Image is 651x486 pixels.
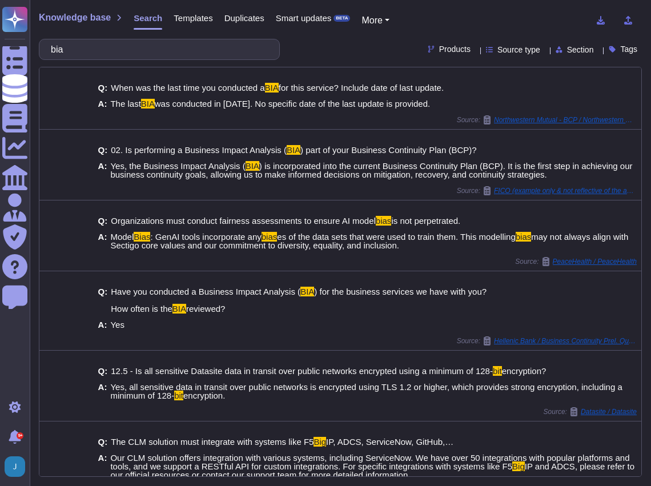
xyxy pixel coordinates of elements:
span: IP, ADCS, ServiceNow, GitHub,… [326,437,453,447]
span: 02. Is performing a Business Impact Analysis ( [111,145,287,155]
input: Search a question or template... [45,39,268,59]
span: Source: [457,186,637,195]
mark: BIA [141,99,155,109]
b: Q: [98,216,108,225]
b: A: [98,320,107,329]
span: Northwestern Mutual - BCP / Northwestern Mutual - BCP [494,117,637,123]
span: es of the data sets that were used to train them. This modelling [277,232,515,242]
b: A: [98,453,107,479]
span: reviewed? [186,304,225,314]
span: Yes, all sensitive data in transit over public networks is encrypted using TLS 1.2 or higher, whi... [110,382,622,400]
span: Source type [497,46,540,54]
mark: bias [516,232,532,242]
b: Q: [98,146,108,154]
span: Smart updates [276,14,332,22]
span: Source: [457,336,637,346]
span: IP and ADCS, please refer to our official resources or contact our support team for more detailed... [110,461,634,480]
span: encryption. [183,391,225,400]
span: Source: [457,115,637,124]
span: encryption? [502,366,546,376]
span: Templates [174,14,212,22]
mark: bias [262,232,278,242]
span: ) part of your Business Continuity Plan (BCP)? [300,145,476,155]
mark: bit [493,366,502,376]
b: Q: [98,287,108,313]
span: Products [439,45,471,53]
img: user [5,456,25,477]
mark: Big [314,437,326,447]
span: Datasite / Datasite [581,408,637,415]
mark: Big [512,461,525,471]
span: Model [110,232,134,242]
div: 9+ [17,432,23,439]
mark: BIA [300,287,314,296]
span: When was the last time you conducted a [111,83,264,93]
span: Yes [110,320,124,330]
b: Q: [98,367,108,375]
span: ) is incorporated into the current Business Continuity Plan (BCP). It is the first step in achiev... [110,161,632,179]
mark: BIA [172,304,186,314]
span: Source: [515,257,637,266]
span: The CLM solution must integrate with systems like F5 [111,437,314,447]
button: user [2,454,33,479]
span: Hellenic Bank / Business Continuity Prel. Questionnaire. [494,338,637,344]
span: : GenAI tools incorporate any [150,232,261,242]
span: Search [134,14,162,22]
span: for this service? Include date of last update. [279,83,444,93]
span: may not always align with Sectigo core values and our commitment to diversity, equality, and incl... [110,232,628,250]
span: Have you conducted a Business Impact Analysis ( [111,287,300,296]
span: More [361,15,382,25]
mark: bias [376,216,392,226]
span: 12.5 - Is all sensitive Datasite data in transit over public networks encrypted using a minimum o... [111,366,493,376]
mark: BIA [287,145,300,155]
b: Q: [98,437,108,446]
span: Section [567,46,594,54]
span: Our CLM solution offers integration with various systems, including ServiceNow. We have over 50 i... [110,453,629,471]
span: is not perpetrated. [391,216,460,226]
b: A: [98,162,107,179]
span: PeaceHealth / PeaceHealth [553,258,637,265]
mark: BIA [246,161,259,171]
mark: BIA [265,83,279,93]
span: was conducted in [DATE]. No specific date of the last update is provided. [155,99,430,109]
span: The last [110,99,140,109]
button: More [361,14,389,27]
span: Yes, the Business Impact Analysis ( [110,161,245,171]
span: Knowledge base [39,13,111,22]
span: FICO (example only & not reflective of the actual survey) / Sectigo, Inc FICO Third Party Risk As... [494,187,637,194]
span: Source: [544,407,637,416]
b: Q: [98,83,108,92]
span: Tags [620,45,637,53]
b: A: [98,99,107,108]
span: Organizations must conduct fairness assessments to ensure AI model [111,216,376,226]
b: A: [98,232,107,250]
div: BETA [333,15,350,22]
b: A: [98,383,107,400]
mark: bit [174,391,183,400]
mark: Bias [134,232,150,242]
span: Duplicates [224,14,264,22]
